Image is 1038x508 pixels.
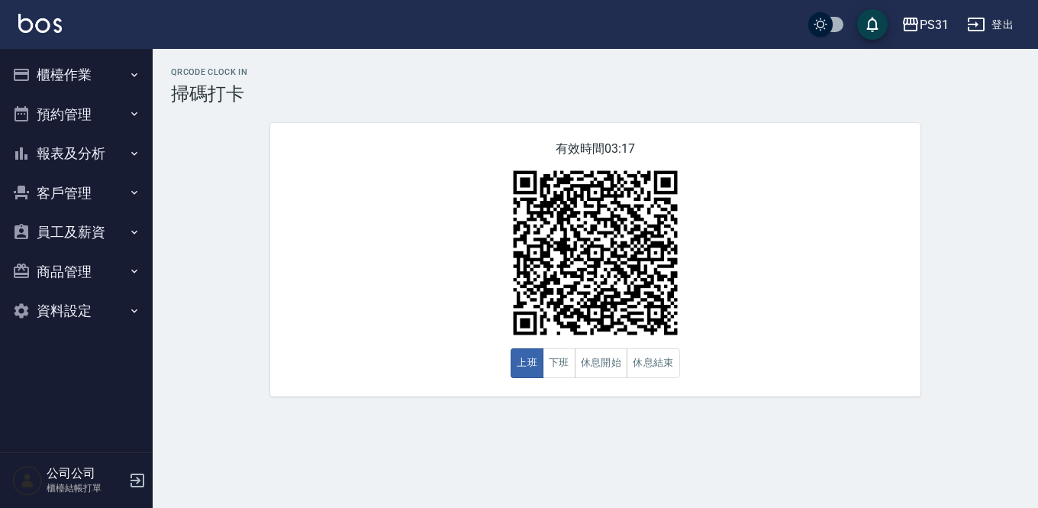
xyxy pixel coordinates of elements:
h5: 公司公司 [47,466,124,481]
div: 有效時間 03:17 [270,123,920,396]
button: 員工及薪資 [6,212,147,252]
button: save [857,9,888,40]
button: 預約管理 [6,95,147,134]
button: 休息開始 [575,348,628,378]
button: 櫃檯作業 [6,55,147,95]
p: 櫃檯結帳打單 [47,481,124,495]
button: PS31 [895,9,955,40]
button: 商品管理 [6,252,147,292]
img: Person [12,465,43,496]
button: 客戶管理 [6,173,147,213]
div: PS31 [920,15,949,34]
button: 下班 [543,348,575,378]
h3: 掃碼打卡 [171,83,1020,105]
button: 資料設定 [6,291,147,331]
button: 上班 [511,348,543,378]
button: 報表及分析 [6,134,147,173]
button: 登出 [961,11,1020,39]
h2: QRcode Clock In [171,67,1020,77]
img: Logo [18,14,62,33]
button: 休息結束 [627,348,680,378]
